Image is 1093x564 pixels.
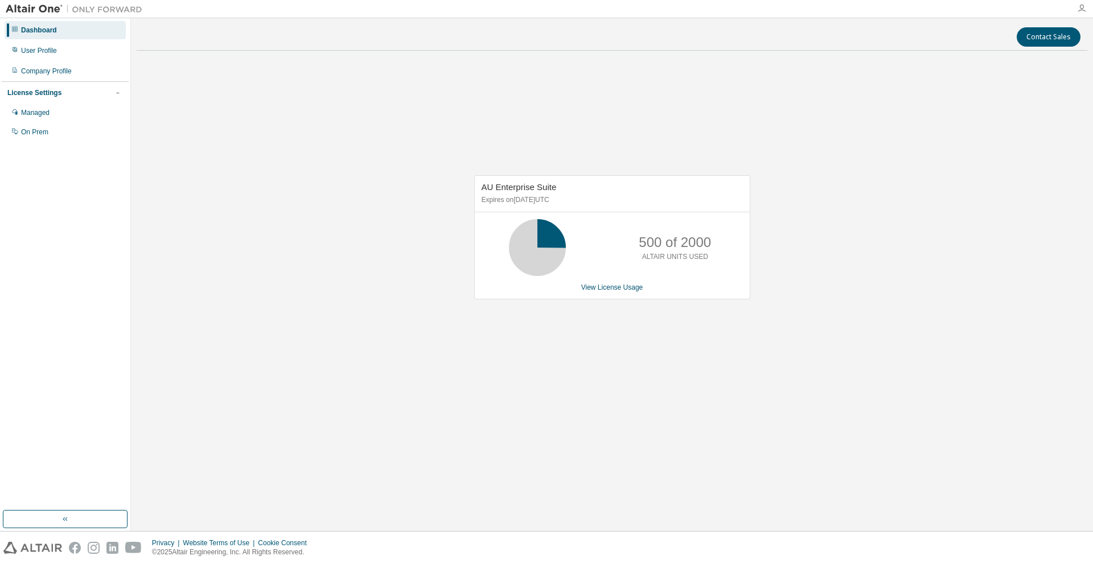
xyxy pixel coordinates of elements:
[3,542,62,554] img: altair_logo.svg
[482,182,557,192] span: AU Enterprise Suite
[88,542,100,554] img: instagram.svg
[152,538,183,547] div: Privacy
[21,67,72,76] div: Company Profile
[258,538,313,547] div: Cookie Consent
[106,542,118,554] img: linkedin.svg
[183,538,258,547] div: Website Terms of Use
[482,195,740,205] p: Expires on [DATE] UTC
[581,283,643,291] a: View License Usage
[1017,27,1080,47] button: Contact Sales
[639,233,711,252] p: 500 of 2000
[152,547,314,557] p: © 2025 Altair Engineering, Inc. All Rights Reserved.
[21,26,57,35] div: Dashboard
[21,46,57,55] div: User Profile
[642,252,708,262] p: ALTAIR UNITS USED
[125,542,142,554] img: youtube.svg
[6,3,148,15] img: Altair One
[21,108,50,117] div: Managed
[7,88,61,97] div: License Settings
[21,127,48,137] div: On Prem
[69,542,81,554] img: facebook.svg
